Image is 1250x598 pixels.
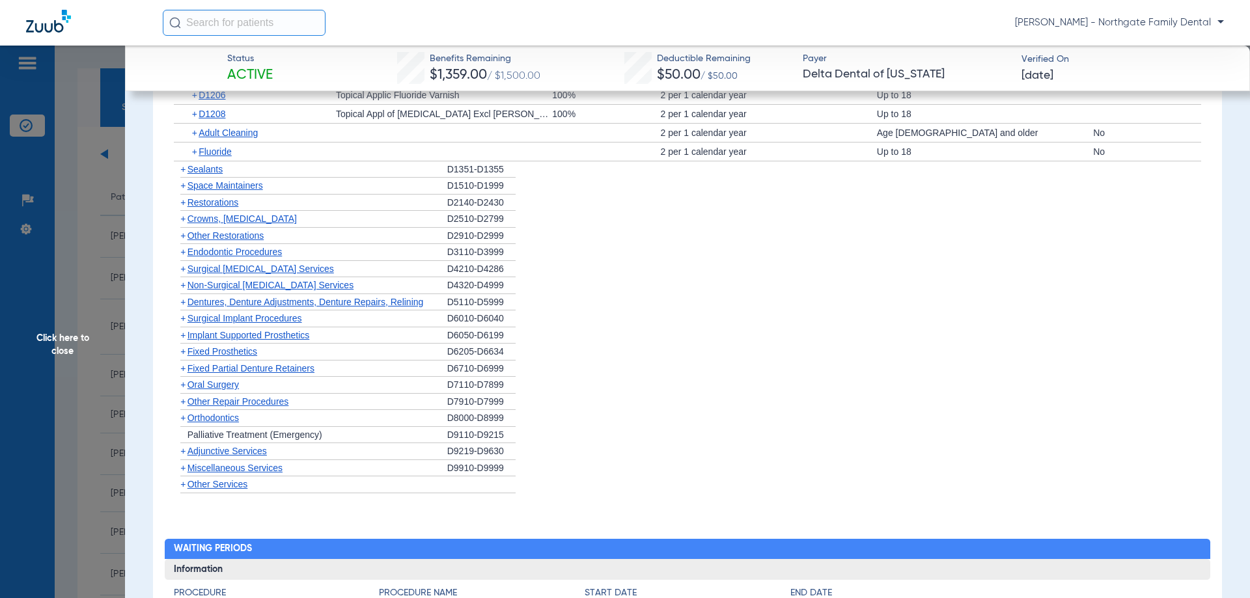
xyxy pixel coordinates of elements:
span: [DATE] [1021,68,1053,84]
span: Status [227,52,273,66]
span: + [180,330,186,340]
span: Benefits Remaining [430,52,540,66]
div: 2 per 1 calendar year [660,86,876,104]
div: Age [DEMOGRAPHIC_DATA] and older [877,124,1093,142]
span: Fixed Prosthetics [187,346,257,357]
span: Dentures, Denture Adjustments, Denture Repairs, Relining [187,297,424,307]
div: D2910-D2999 [447,228,516,245]
span: Fluoride [199,146,232,157]
span: + [180,213,186,224]
div: D4320-D4999 [447,277,516,294]
span: + [192,105,199,123]
span: Sealants [187,164,223,174]
span: D1206 [199,90,225,100]
span: + [180,164,186,174]
span: Miscellaneous Services [187,463,283,473]
span: + [180,463,186,473]
h3: Information [165,559,1211,580]
img: Search Icon [169,17,181,29]
span: Restorations [187,197,239,208]
span: Adjunctive Services [187,446,267,456]
span: Orthodontics [187,413,239,423]
span: Other Repair Procedures [187,396,289,407]
div: D7110-D7899 [447,377,516,394]
div: D9910-D9999 [447,460,516,477]
div: Up to 18 [877,105,1093,123]
div: 2 per 1 calendar year [660,143,876,161]
span: Other Restorations [187,230,264,241]
div: D2140-D2430 [447,195,516,211]
img: Zuub Logo [26,10,71,33]
div: 100% [552,105,660,123]
span: + [180,180,186,191]
span: + [180,363,186,374]
div: 2 per 1 calendar year [660,105,876,123]
span: + [180,346,186,357]
span: Crowns, [MEDICAL_DATA] [187,213,297,224]
span: + [180,396,186,407]
span: + [180,230,186,241]
div: D1351-D1355 [447,161,516,178]
span: [PERSON_NAME] - Northgate Family Dental [1015,16,1224,29]
span: + [192,143,199,161]
span: Surgical Implant Procedures [187,313,302,323]
div: Up to 18 [877,86,1093,104]
span: Delta Dental of [US_STATE] [803,66,1010,83]
div: Topical Applic Fluoride Varnish [336,86,552,104]
span: + [180,413,186,423]
span: Active [227,66,273,85]
span: + [180,479,186,489]
span: Space Maintainers [187,180,263,191]
div: D6010-D6040 [447,310,516,327]
span: Non-Surgical [MEDICAL_DATA] Services [187,280,354,290]
div: D7910-D7999 [447,394,516,411]
span: Palliative Treatment (Emergency) [187,429,322,440]
div: 100% [552,86,660,104]
span: + [180,247,186,257]
div: Up to 18 [877,143,1093,161]
div: D8000-D8999 [447,410,516,427]
span: Endodontic Procedures [187,247,283,257]
span: Other Services [187,479,248,489]
span: + [180,446,186,456]
div: D9110-D9215 [447,427,516,444]
span: + [180,297,186,307]
span: D1208 [199,109,225,119]
span: + [180,264,186,274]
div: No [1093,124,1201,142]
div: 2 per 1 calendar year [660,124,876,142]
span: + [180,313,186,323]
div: D6205-D6634 [447,344,516,360]
span: Surgical [MEDICAL_DATA] Services [187,264,334,274]
span: $1,359.00 [430,68,487,82]
span: Adult Cleaning [199,128,258,138]
span: Implant Supported Prosthetics [187,330,310,340]
span: + [180,197,186,208]
div: D5110-D5999 [447,294,516,311]
span: Oral Surgery [187,379,239,390]
span: + [180,280,186,290]
div: D6050-D6199 [447,327,516,344]
span: $50.00 [657,68,701,82]
div: Topical Appl of [MEDICAL_DATA] Excl [PERSON_NAME] [336,105,552,123]
span: / $1,500.00 [487,71,540,81]
div: No [1093,143,1201,161]
span: Verified On [1021,53,1229,66]
div: D3110-D3999 [447,244,516,261]
div: D6710-D6999 [447,360,516,377]
div: D1510-D1999 [447,178,516,195]
input: Search for patients [163,10,326,36]
span: + [192,124,199,142]
span: + [180,379,186,390]
div: D2510-D2799 [447,211,516,228]
span: / $50.00 [701,72,738,81]
span: Fixed Partial Denture Retainers [187,363,314,374]
span: Payer [803,52,1010,66]
span: Deductible Remaining [657,52,751,66]
h2: Waiting Periods [165,539,1211,560]
div: D4210-D4286 [447,261,516,278]
div: D9219-D9630 [447,443,516,460]
span: + [192,86,199,104]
